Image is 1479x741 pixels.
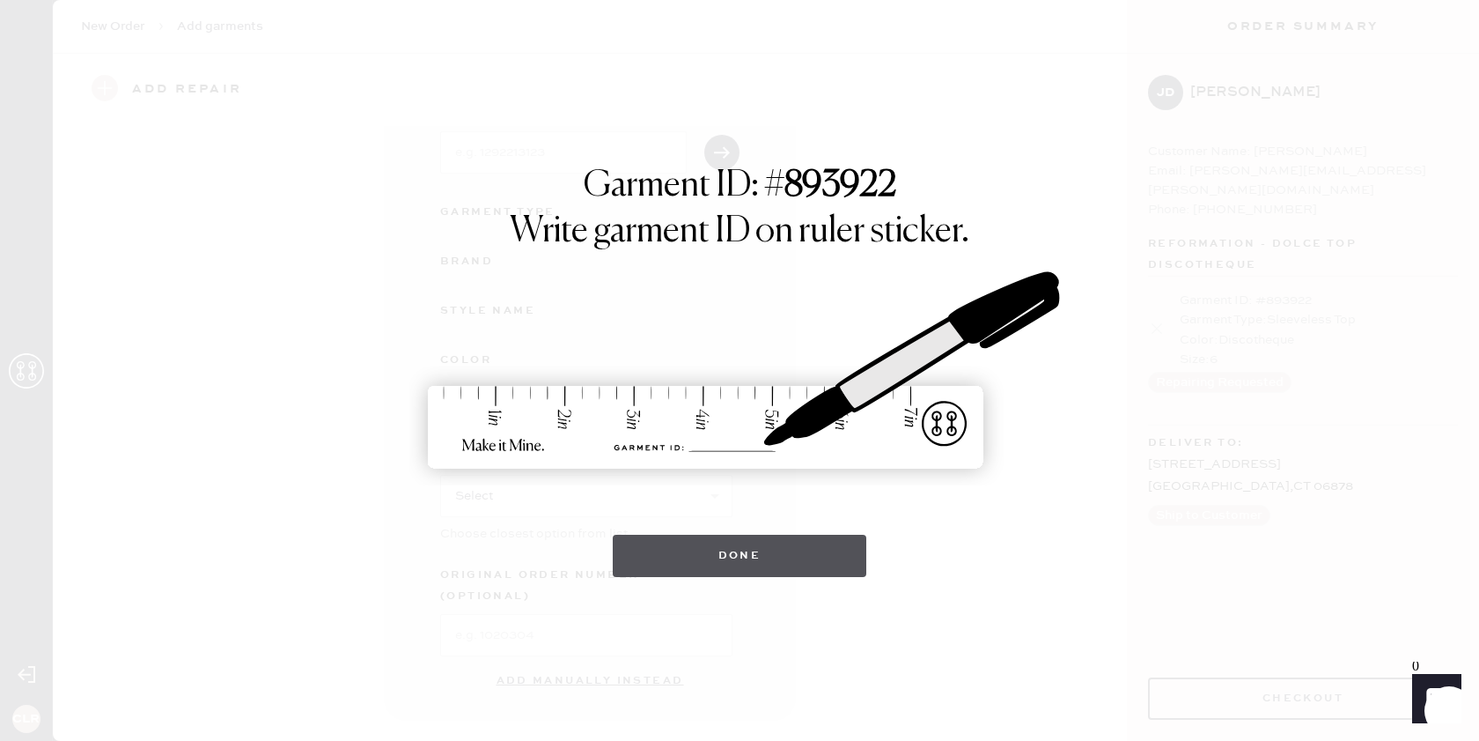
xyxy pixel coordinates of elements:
img: ruler-sticker-sharpie.svg [409,226,1070,517]
h1: Write garment ID on ruler sticker. [510,211,969,253]
button: Done [613,535,867,577]
strong: 893922 [784,168,896,204]
h1: Garment ID: # [584,165,896,211]
iframe: Front Chat [1395,662,1471,737]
